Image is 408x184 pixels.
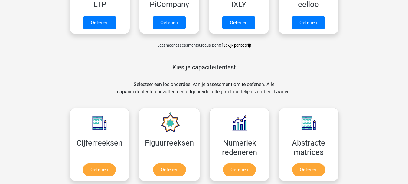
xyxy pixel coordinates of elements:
a: Oefenen [222,16,255,29]
a: Oefenen [292,163,325,176]
a: Oefenen [153,16,186,29]
a: Oefenen [223,163,256,176]
div: Selecteer een los onderdeel van je assessment om te oefenen. Alle capaciteitentesten bevatten een... [111,81,297,103]
a: Bekijk per bedrijf [223,43,251,48]
div: of [65,37,343,49]
a: Oefenen [83,163,116,176]
a: Oefenen [153,163,186,176]
a: Oefenen [292,16,325,29]
h5: Kies je capaciteitentest [75,64,333,71]
span: Laat meer assessmentbureaus zien [157,43,219,48]
a: Oefenen [83,16,116,29]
